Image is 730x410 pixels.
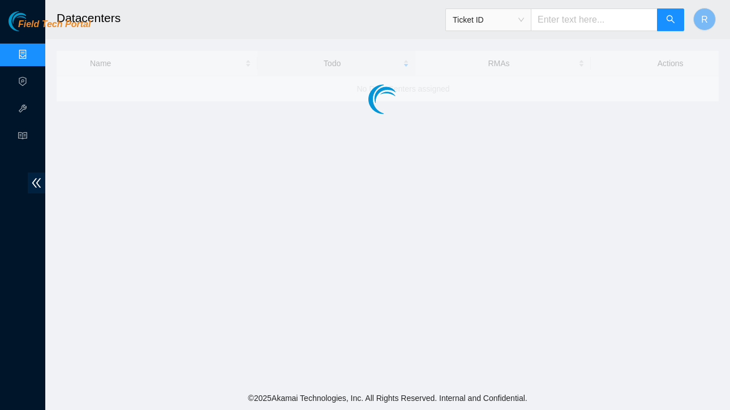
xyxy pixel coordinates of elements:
[701,12,708,27] span: R
[8,11,57,31] img: Akamai Technologies
[18,19,91,30] span: Field Tech Portal
[28,172,45,193] span: double-left
[693,8,716,31] button: R
[531,8,658,31] input: Enter text here...
[45,386,730,410] footer: © 2025 Akamai Technologies, Inc. All Rights Reserved. Internal and Confidential.
[666,15,675,25] span: search
[8,20,91,35] a: Akamai TechnologiesField Tech Portal
[18,126,27,149] span: read
[453,11,524,28] span: Ticket ID
[657,8,684,31] button: search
